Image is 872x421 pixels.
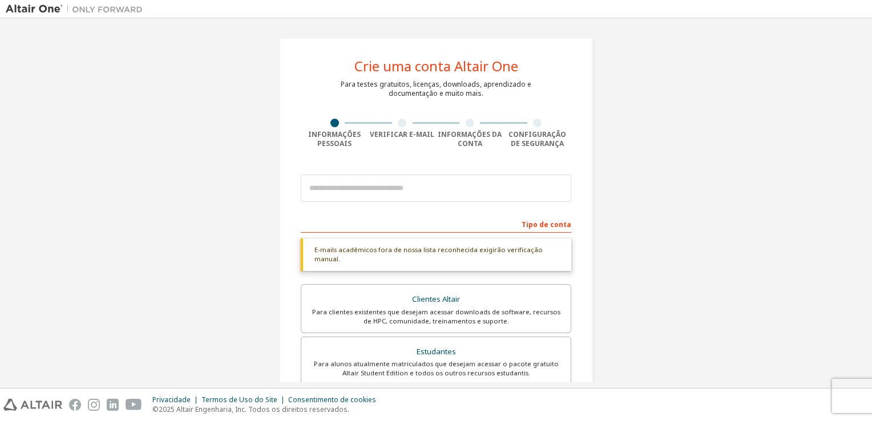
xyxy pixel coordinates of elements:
[107,399,119,411] img: linkedin.svg
[308,292,564,307] div: Clientes Altair
[341,80,531,98] div: Para testes gratuitos, licenças, downloads, aprendizado e documentação e muito mais.
[159,404,349,414] font: 2025 Altair Engenharia, Inc. Todos os direitos reservados.
[88,399,100,411] img: instagram.svg
[308,344,564,360] div: Estudantes
[69,399,81,411] img: facebook.svg
[3,399,62,411] img: altair_logo.svg
[301,238,571,271] div: E-mails acadêmicos fora de nossa lista reconhecida exigirão verificação manual.
[301,130,369,148] div: Informações pessoais
[152,404,383,414] p: ©
[288,395,383,404] div: Consentimento de cookies
[504,130,572,148] div: Configuração de segurança
[308,307,564,326] div: Para clientes existentes que desejam acessar downloads de software, recursos de HPC, comunidade, ...
[152,395,201,404] div: Privacidade
[436,130,504,148] div: Informações da conta
[308,359,564,378] div: Para alunos atualmente matriculados que desejam acessar o pacote gratuito Altair Student Edition ...
[354,59,518,73] div: Crie uma conta Altair One
[201,395,288,404] div: Termos de Uso do Site
[301,214,571,233] div: Tipo de conta
[126,399,142,411] img: youtube.svg
[369,130,437,139] div: Verificar e-mail
[6,3,148,15] img: Altair Um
